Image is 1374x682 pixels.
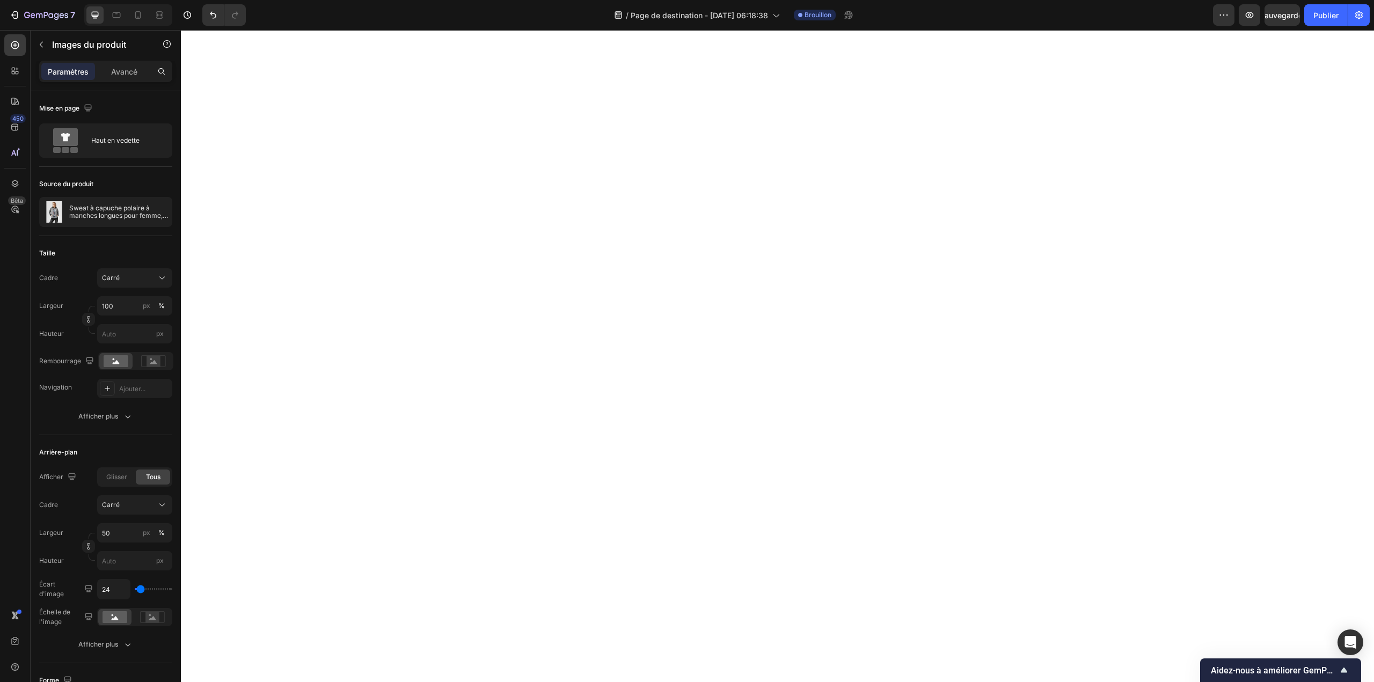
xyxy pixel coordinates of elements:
[43,201,65,223] img: image des caractéristiques du produit
[39,473,63,481] font: Afficher
[1211,664,1350,677] button: Afficher l'enquête - Aidez-nous à améliorer GemPages !
[181,30,1374,682] iframe: Zone de conception
[69,204,168,227] font: Sweat à capuche polaire à manches longues pour femme, neuf
[97,268,172,288] button: Carré
[39,407,172,426] button: Afficher plus
[119,385,145,393] font: Ajouter...
[97,495,172,515] button: Carré
[140,526,153,539] button: %
[52,39,126,50] font: Images du produit
[97,523,172,542] input: px%
[158,529,165,537] font: %
[39,249,55,257] font: Taille
[111,67,137,76] font: Avancé
[140,299,153,312] button: %
[39,383,72,391] font: Navigation
[39,448,77,456] font: Arrière-plan
[102,501,120,509] font: Carré
[39,580,64,598] font: Écart d'image
[155,526,168,539] button: px
[626,11,628,20] font: /
[39,357,81,365] font: Rembourrage
[48,67,89,76] font: Paramètres
[102,274,120,282] font: Carré
[78,412,118,420] font: Afficher plus
[91,136,140,144] font: Haut en vedette
[97,324,172,343] input: px
[39,180,93,188] font: Source du produit
[1211,665,1350,676] font: Aidez-nous à améliorer GemPages !
[39,329,64,338] font: Hauteur
[39,608,70,626] font: Échelle de l'image
[12,115,24,122] font: 450
[1338,629,1363,655] div: Ouvrir Intercom Messenger
[39,104,79,112] font: Mise en page
[146,473,160,481] font: Tous
[156,556,164,564] font: px
[631,11,768,20] font: Page de destination - [DATE] 06:18:38
[78,640,118,648] font: Afficher plus
[106,473,127,481] font: Glisser
[1265,4,1300,26] button: Sauvegarder
[805,11,831,19] font: Brouillon
[158,302,165,310] font: %
[143,529,150,537] font: px
[4,4,80,26] button: 7
[1211,665,1338,676] span: Help us improve GemPages!
[39,501,58,509] font: Cadre
[97,551,172,570] input: px
[39,529,63,537] font: Largeur
[1304,4,1348,26] button: Publier
[1313,11,1339,20] font: Publier
[11,197,23,204] font: Bêta
[52,38,143,51] p: Images du produit
[98,580,130,599] input: Auto
[39,274,58,282] font: Cadre
[1260,11,1305,20] font: Sauvegarder
[143,302,150,310] font: px
[156,329,164,338] font: px
[97,296,172,316] input: px%
[70,10,75,20] font: 7
[155,299,168,312] button: px
[39,635,172,654] button: Afficher plus
[39,556,64,564] font: Hauteur
[202,4,246,26] div: Annuler/Rétablir
[39,302,63,310] font: Largeur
